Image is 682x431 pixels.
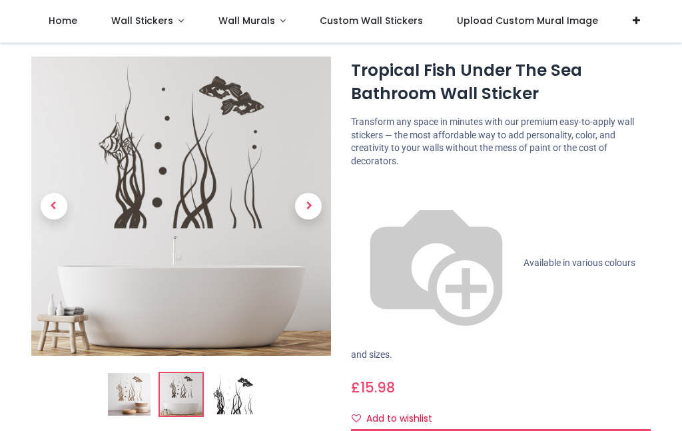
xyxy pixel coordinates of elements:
[351,408,444,430] button: Add to wishlistAdd to wishlist
[160,373,202,416] img: WS-40794-02
[31,102,77,311] a: Previous
[320,14,423,27] span: Custom Wall Stickers
[31,57,331,356] img: WS-40794-02
[360,378,395,397] span: 15.98
[351,378,395,397] span: £
[351,178,521,349] img: color-wheel.png
[351,59,651,105] h1: Tropical Fish Under The Sea Bathroom Wall Sticker
[212,373,254,416] img: WS-40794-03
[295,193,322,219] span: Next
[218,14,275,27] span: Wall Murals
[286,102,332,311] a: Next
[108,373,151,416] img: Tropical Fish Under The Sea Bathroom Wall Sticker
[111,14,173,27] span: Wall Stickers
[352,414,361,423] i: Add to wishlist
[457,14,598,27] span: Upload Custom Mural Image
[41,193,67,219] span: Previous
[49,14,77,27] span: Home
[351,116,651,168] p: Transform any space in minutes with our premium easy-to-apply wall stickers — the most affordable...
